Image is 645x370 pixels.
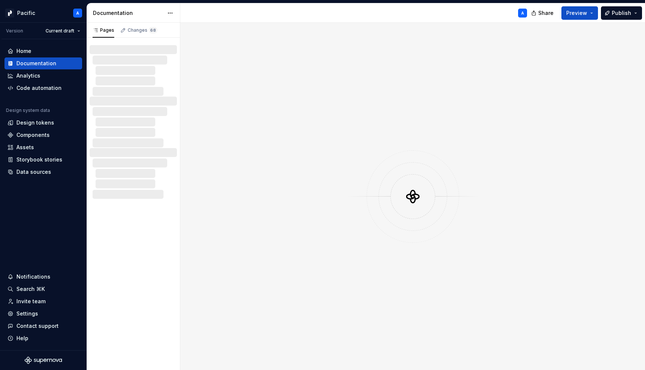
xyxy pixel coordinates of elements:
img: 8d0dbd7b-a897-4c39-8ca0-62fbda938e11.png [5,9,14,18]
div: Invite team [16,298,46,305]
span: Share [538,9,554,17]
div: Pacific [17,9,35,17]
button: Current draft [42,26,84,36]
div: Documentation [93,9,163,17]
a: Storybook stories [4,154,82,166]
button: Publish [601,6,642,20]
a: Home [4,45,82,57]
a: Data sources [4,166,82,178]
div: Version [6,28,23,34]
span: Preview [566,9,587,17]
button: Help [4,332,82,344]
a: Documentation [4,57,82,69]
button: PacificA [1,5,85,21]
div: Help [16,335,28,342]
a: Invite team [4,295,82,307]
button: Search ⌘K [4,283,82,295]
div: Home [16,47,31,55]
div: Design system data [6,107,50,113]
button: Notifications [4,271,82,283]
div: Code automation [16,84,62,92]
a: Assets [4,141,82,153]
a: Code automation [4,82,82,94]
a: Design tokens [4,117,82,129]
span: Publish [612,9,631,17]
div: Notifications [16,273,50,280]
div: Contact support [16,322,59,330]
div: Documentation [16,60,56,67]
button: Preview [561,6,598,20]
div: Data sources [16,168,51,176]
a: Analytics [4,70,82,82]
span: 68 [149,27,157,33]
div: Changes [128,27,157,33]
div: Components [16,131,50,139]
div: Analytics [16,72,40,79]
svg: Supernova Logo [25,357,62,364]
div: Settings [16,310,38,317]
a: Settings [4,308,82,320]
div: A [521,10,524,16]
div: Design tokens [16,119,54,126]
div: Pages [93,27,114,33]
a: Components [4,129,82,141]
button: Contact support [4,320,82,332]
div: Assets [16,144,34,151]
div: A [76,10,79,16]
div: Search ⌘K [16,285,45,293]
span: Current draft [46,28,74,34]
div: Storybook stories [16,156,62,163]
button: Share [527,6,558,20]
